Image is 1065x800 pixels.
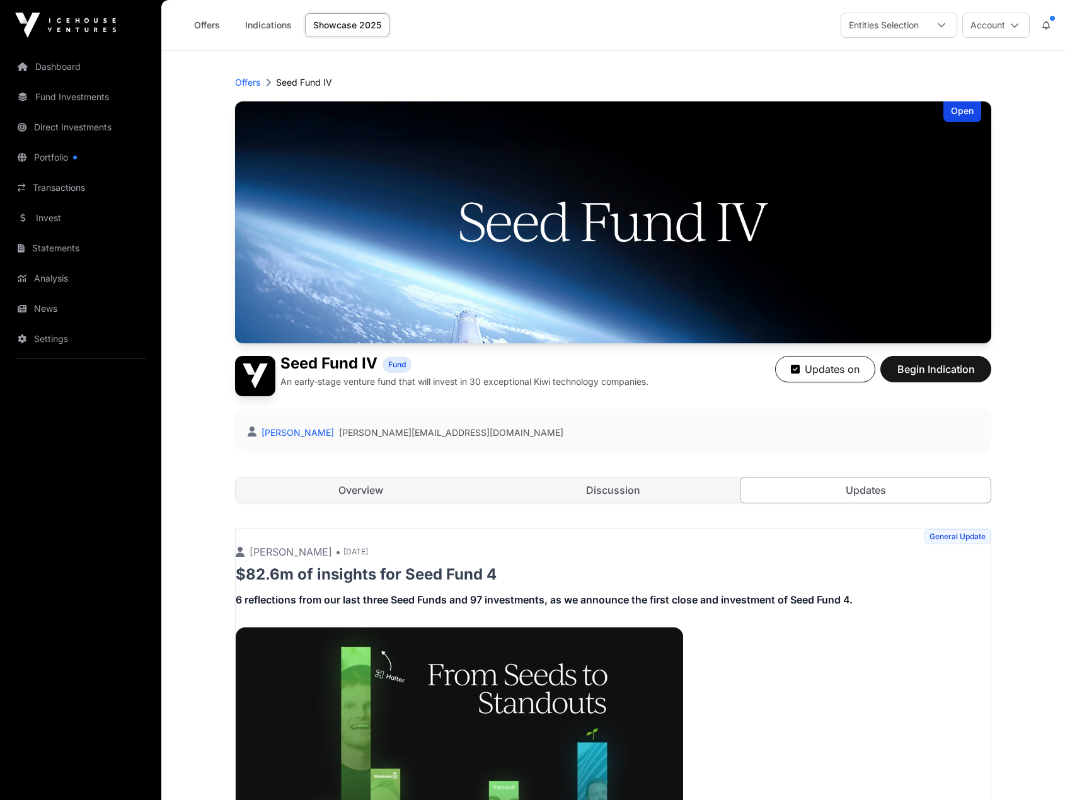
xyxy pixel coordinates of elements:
[962,13,1030,38] button: Account
[10,113,151,141] a: Direct Investments
[305,13,389,37] a: Showcase 2025
[740,477,991,503] a: Updates
[10,295,151,323] a: News
[235,356,275,396] img: Seed Fund IV
[237,13,300,37] a: Indications
[280,356,377,373] h1: Seed Fund IV
[236,477,486,503] a: Overview
[10,53,151,81] a: Dashboard
[343,547,368,557] span: [DATE]
[10,204,151,232] a: Invest
[943,101,981,122] div: Open
[236,477,991,503] nav: Tabs
[10,325,151,353] a: Settings
[388,360,406,370] span: Fund
[10,174,151,202] a: Transactions
[880,369,991,381] a: Begin Indication
[841,13,926,37] div: Entities Selection
[488,477,739,503] a: Discussion
[181,13,232,37] a: Offers
[236,593,853,606] strong: 6 reflections from our last three Seed Funds and 97 investments, as we announce the first close a...
[236,544,341,559] p: [PERSON_NAME] •
[276,76,332,89] p: Seed Fund IV
[259,427,334,438] a: [PERSON_NAME]
[15,13,116,38] img: Icehouse Ventures Logo
[775,356,875,382] button: Updates on
[280,375,648,388] p: An early-stage venture fund that will invest in 30 exceptional Kiwi technology companies.
[236,564,991,585] p: $82.6m of insights for Seed Fund 4
[339,426,563,439] a: [PERSON_NAME][EMAIL_ADDRESS][DOMAIN_NAME]
[10,234,151,262] a: Statements
[924,529,991,544] span: General Update
[1002,740,1065,800] iframe: Chat Widget
[235,101,991,343] img: Seed Fund IV
[235,76,260,89] a: Offers
[896,362,976,377] span: Begin Indication
[10,144,151,171] a: Portfolio
[880,356,991,382] button: Begin Indication
[10,265,151,292] a: Analysis
[10,83,151,111] a: Fund Investments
